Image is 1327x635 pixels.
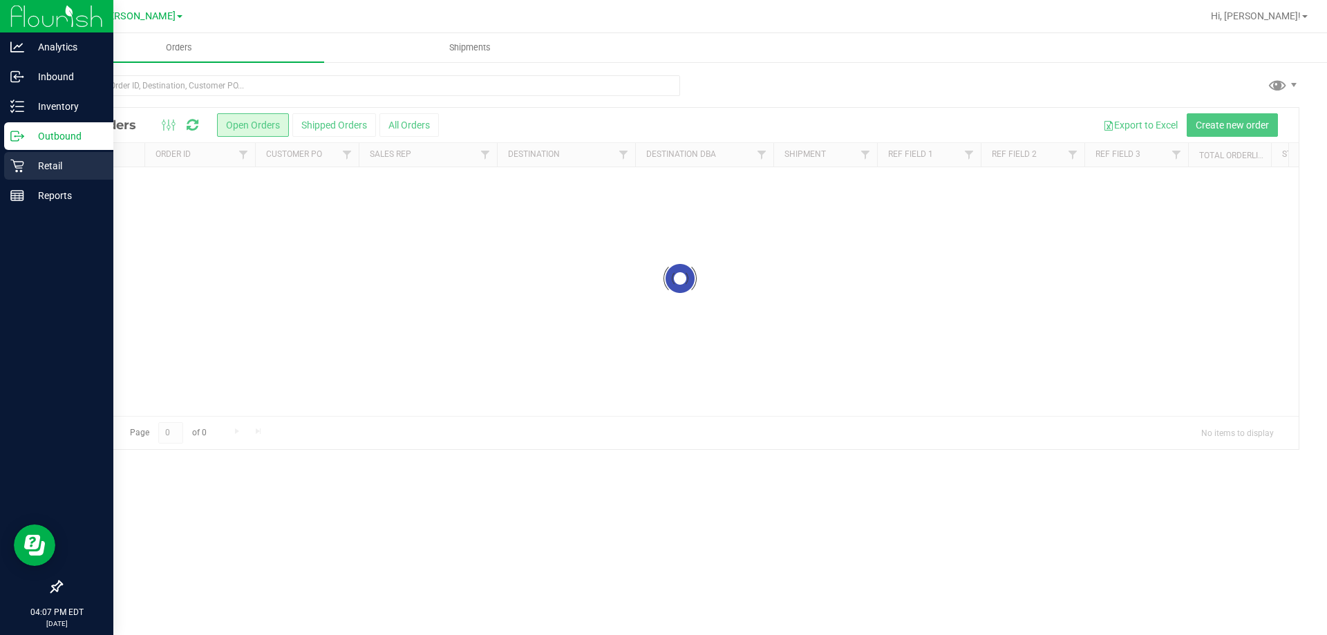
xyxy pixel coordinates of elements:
span: Shipments [431,41,509,54]
p: 04:07 PM EDT [6,606,107,618]
a: Orders [33,33,324,62]
inline-svg: Reports [10,189,24,202]
p: Outbound [24,128,107,144]
p: Reports [24,187,107,204]
span: Orders [147,41,211,54]
a: Shipments [324,33,615,62]
inline-svg: Analytics [10,40,24,54]
iframe: Resource center [14,524,55,566]
p: Retail [24,158,107,174]
span: Hi, [PERSON_NAME]! [1211,10,1301,21]
inline-svg: Inbound [10,70,24,84]
span: [PERSON_NAME] [100,10,176,22]
p: Inbound [24,68,107,85]
input: Search Order ID, Destination, Customer PO... [61,75,680,96]
p: Inventory [24,98,107,115]
inline-svg: Outbound [10,129,24,143]
inline-svg: Inventory [10,99,24,113]
inline-svg: Retail [10,159,24,173]
p: Analytics [24,39,107,55]
p: [DATE] [6,618,107,629]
